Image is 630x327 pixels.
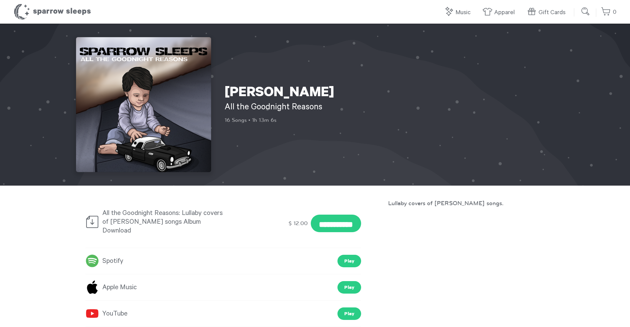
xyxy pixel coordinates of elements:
[85,308,127,320] a: YouTube
[527,5,569,20] a: Gift Cards
[85,255,123,267] a: Spotify
[388,199,545,207] p: Lullaby covers of [PERSON_NAME] songs.
[337,255,361,267] a: Play
[225,116,346,124] p: 16 Songs • 1h 13m 6s
[85,208,228,236] div: All the Goodnight Reasons: Lullaby covers of [PERSON_NAME] songs Album Download
[76,37,211,172] img: Nickelback - All the Goodnight Reasons
[444,5,474,20] a: Music
[337,307,361,320] a: Play
[337,281,361,294] a: Play
[579,5,593,18] input: Submit
[287,217,309,229] div: $ 12.00
[482,5,518,20] a: Apparel
[225,102,346,114] h2: All the Goodnight Reasons
[14,3,91,20] h1: Sparrow Sleeps
[85,281,137,294] a: Apple Music
[225,85,346,102] h1: [PERSON_NAME]
[601,5,616,20] a: 0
